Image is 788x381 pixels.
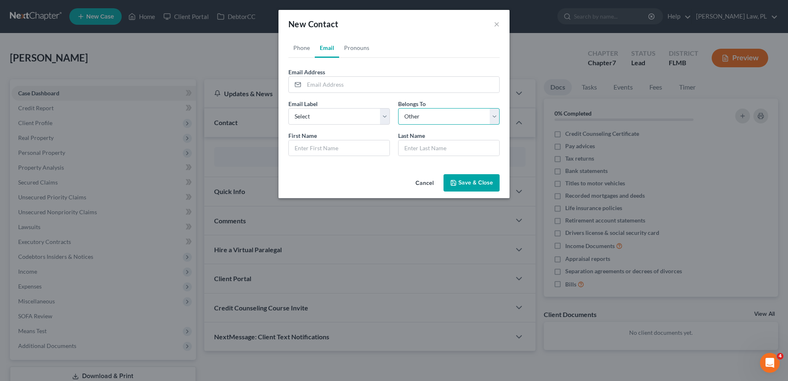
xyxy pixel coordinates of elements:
[288,99,318,108] label: Email Label
[289,140,389,156] input: Enter First Name
[288,19,338,29] span: New Contact
[398,132,425,139] span: Last Name
[304,77,499,92] input: Email Address
[288,38,315,58] a: Phone
[288,68,325,76] label: Email Address
[444,174,500,192] button: Save & Close
[315,38,339,58] a: Email
[398,100,426,107] span: Belongs To
[409,175,440,192] button: Cancel
[339,38,374,58] a: Pronouns
[494,19,500,29] button: ×
[399,140,499,156] input: Enter Last Name
[288,132,317,139] span: First Name
[777,353,783,360] span: 4
[760,353,780,373] iframe: Intercom live chat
